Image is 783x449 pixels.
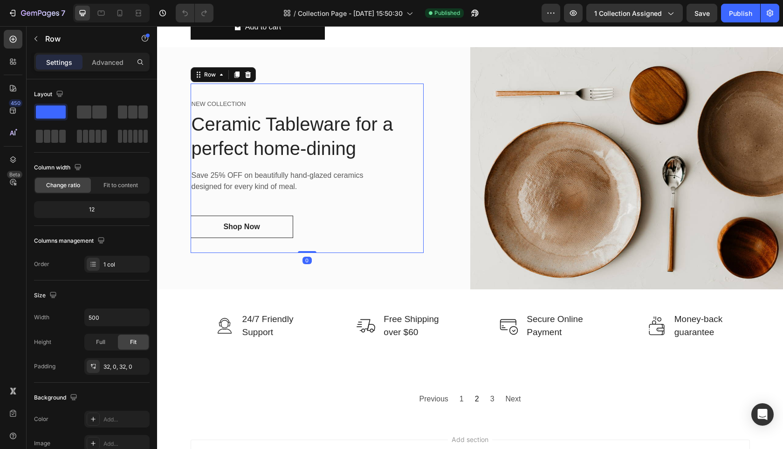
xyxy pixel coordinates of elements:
[103,181,138,189] span: Fit to content
[103,260,147,269] div: 1 col
[729,8,752,18] div: Publish
[34,313,49,322] div: Width
[34,189,136,212] a: Shop Now
[318,366,322,380] span: 2
[66,195,103,206] div: Shop Now
[4,4,69,22] button: 7
[130,338,137,346] span: Fit
[34,362,55,371] div: Padding
[34,289,59,302] div: Size
[34,415,48,423] div: Color
[517,287,566,300] p: Money-back
[46,57,72,67] p: Settings
[34,161,83,174] div: Column width
[176,4,213,22] div: Undo/Redo
[45,44,61,53] div: Row
[145,231,155,238] div: 0
[517,300,566,313] p: guarantee
[333,366,337,380] span: 3
[9,99,22,107] div: 450
[227,287,282,313] p: Free Shipping over $60
[96,338,105,346] span: Full
[294,8,296,18] span: /
[34,439,50,448] div: Image
[34,144,219,166] p: Save 25% OFF on beautifully hand-glazed ceramics designed for every kind of meal.
[7,171,22,178] div: Beta
[85,309,149,326] input: Auto
[594,8,662,18] span: 1 collection assigned
[34,73,266,83] p: NEW COLLECTION
[291,408,335,418] span: Add section
[34,88,65,101] div: Layout
[157,26,783,449] iframe: Design area
[199,290,218,309] img: Alt Image
[349,366,364,380] span: Next
[721,4,760,22] button: Publish
[490,290,509,309] img: Alt Image
[694,9,710,17] span: Save
[586,4,683,22] button: 1 collection assigned
[262,366,291,380] span: Previous
[343,290,361,309] img: Alt Image
[687,4,717,22] button: Save
[34,235,107,247] div: Columns management
[103,415,147,424] div: Add...
[34,392,79,404] div: Background
[751,403,774,426] div: Open Intercom Messenger
[92,57,124,67] p: Advanced
[302,366,307,380] span: 1
[36,203,148,216] div: 12
[103,363,147,371] div: 32, 0, 32, 0
[103,440,147,448] div: Add...
[34,86,266,134] p: Ceramic Tableware for a perfect home-dining
[58,290,77,309] img: Alt Image
[46,181,80,189] span: Change ratio
[34,260,49,268] div: Order
[434,9,460,17] span: Published
[298,8,403,18] span: Collection Page - [DATE] 15:50:30
[85,287,137,313] p: 24/7 Friendly Support
[45,33,124,44] p: Row
[313,21,626,263] img: Alt Image
[370,287,426,313] p: Secure Online Payment
[61,7,65,19] p: 7
[34,338,51,346] div: Height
